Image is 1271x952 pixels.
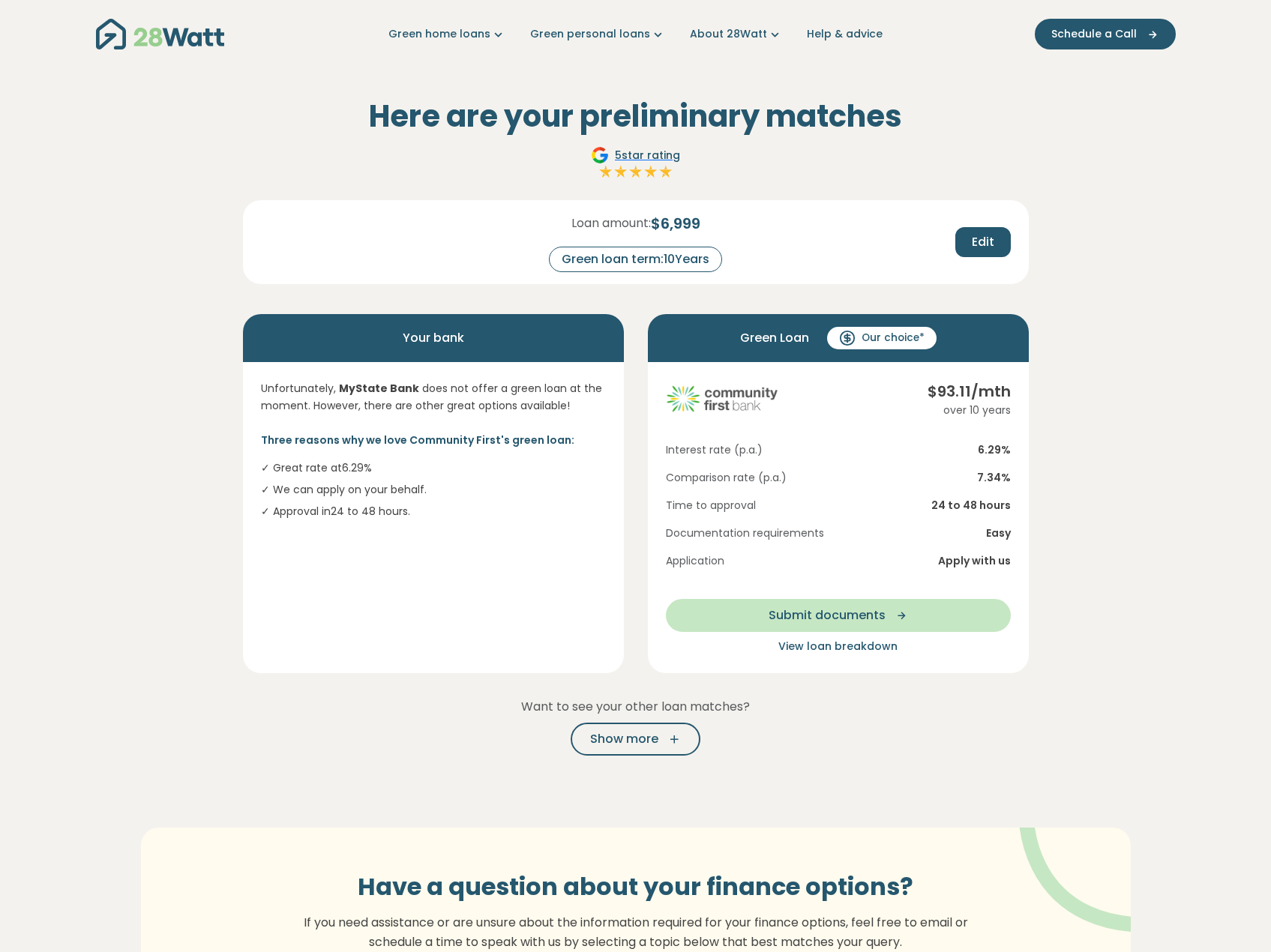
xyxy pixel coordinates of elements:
[778,639,898,654] span: View loan breakdown
[651,212,700,235] span: $ 6,999
[530,26,666,42] a: Green personal loans
[740,326,809,350] span: Green Loan
[862,331,925,346] span: Our choice*
[571,723,700,756] button: Show more
[666,442,763,458] span: Interest rate (p.a.)
[243,98,1029,134] h2: Here are your preliminary matches
[403,326,464,350] span: Your bank
[928,403,1011,418] div: over 10 years
[666,638,1011,655] button: View loan breakdown
[615,148,680,163] span: 5 star rating
[658,164,673,179] img: Full star
[980,786,1176,933] img: vector
[295,913,977,951] p: If you need assistance or are unsure about the information required for your finance options, fee...
[549,247,722,272] div: Green loan term: 10 Years
[666,380,778,418] img: community-first logo
[590,730,658,748] span: Show more
[977,470,1011,486] span: 7.34 %
[666,599,1011,632] button: Submit documents
[666,553,724,569] span: Application
[571,214,651,232] span: Loan amount:
[931,498,1011,513] span: 24 to 48 hours
[261,432,606,448] p: Three reasons why we love Community First's green loan:
[666,498,756,513] span: Time to approval
[986,525,1011,541] span: Easy
[666,470,787,486] span: Comparison rate (p.a.)
[972,233,994,251] span: Edit
[96,19,224,49] img: 28Watt
[1051,26,1137,42] span: Schedule a Call
[938,553,1011,569] span: Apply with us
[589,146,682,182] a: Google5star ratingFull starFull starFull starFull starFull star
[690,26,783,42] a: About 28Watt
[643,164,658,179] img: Full star
[243,697,1029,717] p: Want to see your other loan matches?
[1196,880,1271,952] iframe: Chat Widget
[339,381,419,396] strong: MyState Bank
[261,504,606,519] li: ✓ Approval in 24 to 48 hours .
[928,380,1011,403] div: $ 93.11 /mth
[96,15,1176,53] nav: Main navigation
[807,26,883,42] a: Help & advice
[666,525,824,541] span: Documentation requirements
[591,146,609,164] img: Google
[598,164,613,179] img: Full star
[261,482,606,498] li: ✓ We can apply on your behalf.
[769,606,886,624] span: Submit documents
[613,164,628,179] img: Full star
[295,873,977,901] h3: Have a question about your finance options?
[1035,19,1176,49] button: Schedule a Call
[628,164,643,179] img: Full star
[261,460,606,476] li: ✓ Great rate at 6.29 %
[388,26,506,42] a: Green home loans
[261,380,606,414] p: Unfortunately, does not offer a green loan at the moment. However, there are other great options ...
[955,227,1011,257] button: Edit
[978,442,1011,458] span: 6.29 %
